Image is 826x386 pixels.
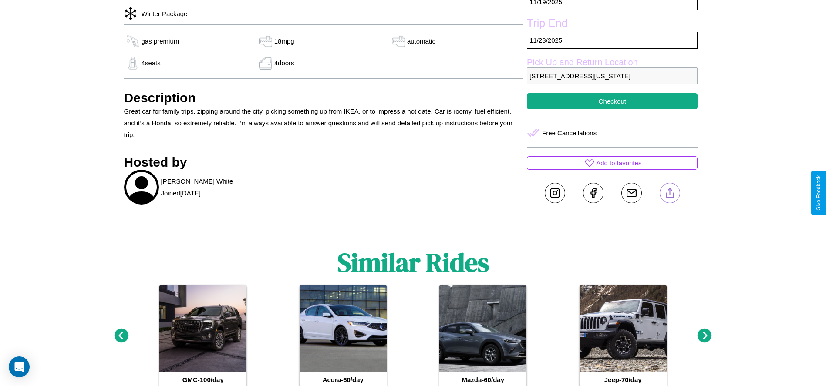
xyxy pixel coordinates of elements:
button: Checkout [527,93,698,109]
button: Add to favorites [527,156,698,170]
p: Add to favorites [596,157,641,169]
img: gas [257,57,274,70]
h3: Hosted by [124,155,523,170]
p: 11 / 23 / 2025 [527,32,698,49]
img: gas [257,35,274,48]
p: Great car for family trips, zipping around the city, picking something up from IKEA, or to impres... [124,105,523,141]
p: 4 seats [142,57,161,69]
label: Trip End [527,17,698,32]
h1: Similar Rides [337,245,489,280]
img: gas [124,57,142,70]
p: [STREET_ADDRESS][US_STATE] [527,67,698,84]
img: gas [390,35,407,48]
p: automatic [407,35,435,47]
p: gas premium [142,35,179,47]
label: Pick Up and Return Location [527,57,698,67]
img: gas [124,35,142,48]
p: 4 doors [274,57,294,69]
p: [PERSON_NAME] White [161,175,233,187]
div: Give Feedback [816,175,822,211]
p: Winter Package [137,8,188,20]
h3: Description [124,91,523,105]
p: Joined [DATE] [161,187,201,199]
p: Free Cancellations [542,127,597,139]
p: 18 mpg [274,35,294,47]
div: Open Intercom Messenger [9,356,30,377]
